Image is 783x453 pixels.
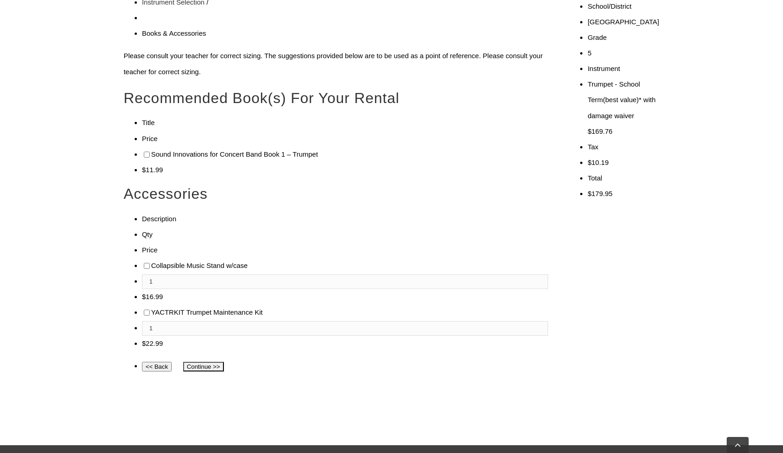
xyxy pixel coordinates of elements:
li: $11.99 [142,162,548,178]
li: Description [142,211,548,227]
p: Please consult your teacher for correct sizing. The suggestions provided below are to be used as ... [124,48,548,79]
li: Sound Innovations for Concert Band Book 1 – Trumpet [142,147,548,162]
li: YACTRKIT Trumpet Maintenance Kit [142,305,548,320]
li: Price [142,242,548,258]
li: $10.19 [587,155,659,170]
li: Books & Accessories [142,26,548,41]
li: 5 [587,45,659,61]
li: Total [587,170,659,186]
h2: Recommended Book(s) For Your Rental [124,89,548,108]
li: Price [142,131,548,147]
h2: Accessories [124,185,548,204]
input: << Back [142,362,172,371]
li: $16.99 [142,289,548,305]
li: Collapsible Music Stand w/case [142,258,548,273]
li: $22.99 [142,336,548,351]
li: Trumpet - School Term(best value)* with damage waiver $169.76 [587,76,659,139]
li: Qty [142,227,548,242]
input: Continue >> [183,362,224,371]
li: Instrument [587,61,659,76]
li: $179.95 [587,186,659,202]
li: Grade [587,30,659,45]
li: [GEOGRAPHIC_DATA] [587,14,659,30]
li: Tax [587,139,659,155]
li: Title [142,115,548,131]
